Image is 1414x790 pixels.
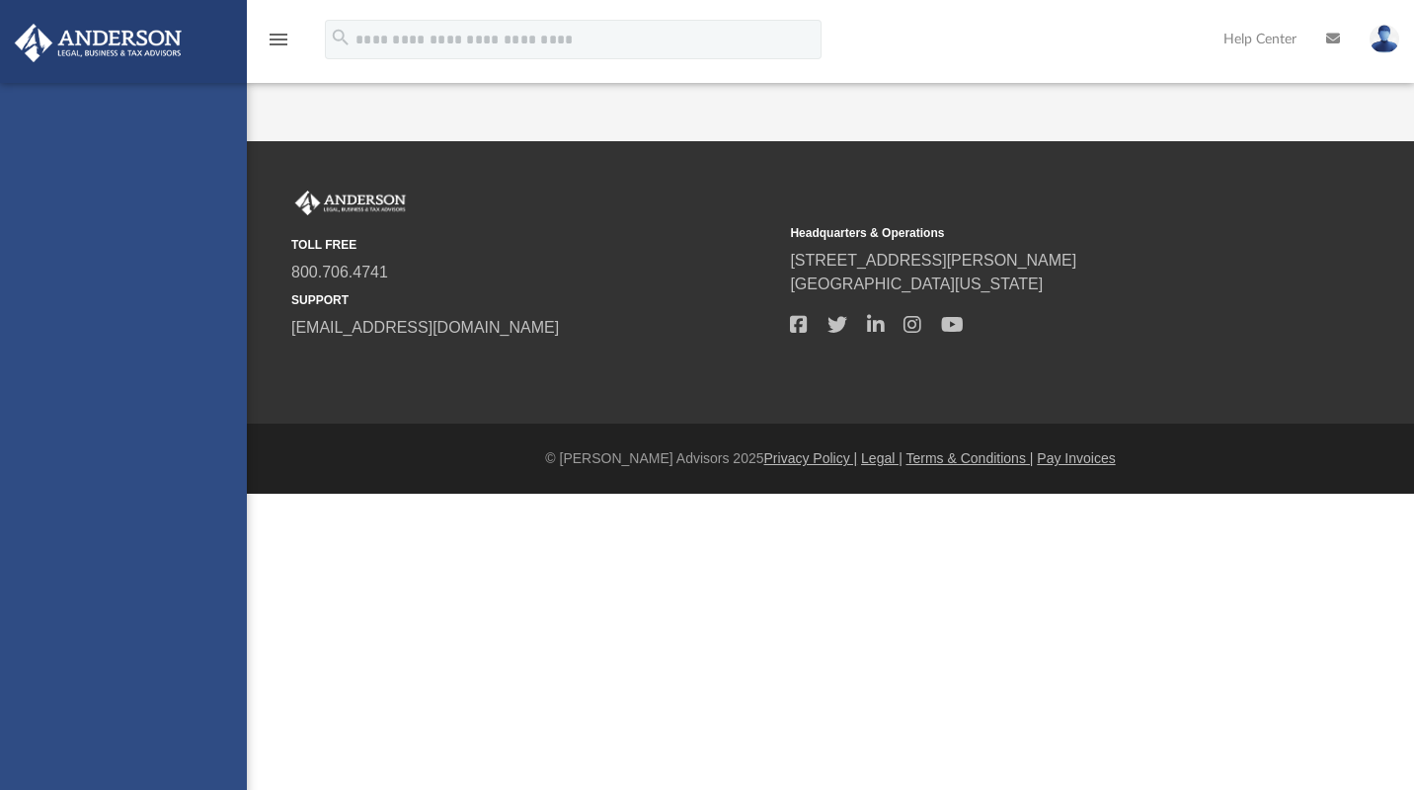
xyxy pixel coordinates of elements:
a: menu [267,38,290,51]
small: Headquarters & Operations [790,224,1275,242]
div: © [PERSON_NAME] Advisors 2025 [247,448,1414,469]
small: TOLL FREE [291,236,776,254]
i: search [330,27,352,48]
a: 800.706.4741 [291,264,388,280]
a: Legal | [861,450,903,466]
img: Anderson Advisors Platinum Portal [9,24,188,62]
small: SUPPORT [291,291,776,309]
a: Privacy Policy | [764,450,858,466]
a: Pay Invoices [1037,450,1115,466]
a: [GEOGRAPHIC_DATA][US_STATE] [790,276,1043,292]
a: [EMAIL_ADDRESS][DOMAIN_NAME] [291,319,559,336]
i: menu [267,28,290,51]
img: User Pic [1370,25,1399,53]
a: [STREET_ADDRESS][PERSON_NAME] [790,252,1076,269]
img: Anderson Advisors Platinum Portal [291,191,410,216]
a: Terms & Conditions | [906,450,1034,466]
